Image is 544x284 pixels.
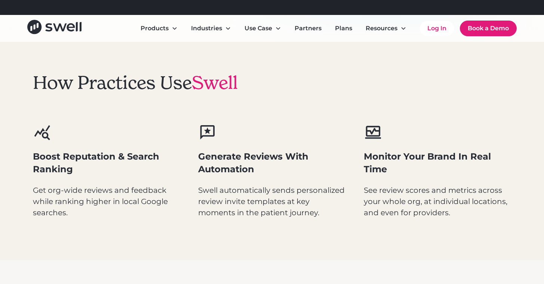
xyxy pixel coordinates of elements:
span: Swell [192,71,238,94]
a: home [27,20,82,37]
p: See review scores and metrics across your whole org, at individual locations, and even for provid... [364,185,511,218]
div: Resources [360,21,412,36]
h3: Monitor Your Brand In Real Time [364,150,511,175]
div: Use Case [245,24,272,33]
div: Products [141,24,169,33]
p: Get org-wide reviews and feedback while ranking higher in local Google searches. [33,185,181,218]
h3: Generate Reviews With Automation [198,150,346,175]
a: Book a Demo [460,21,517,36]
a: Log In [420,21,454,36]
h3: Boost Reputation & Search Ranking [33,150,181,175]
a: Partners [289,21,328,36]
h2: How Practices Use [33,72,238,94]
div: Use Case [239,21,287,36]
div: Products [135,21,184,36]
a: Plans [329,21,358,36]
div: Resources [366,24,397,33]
div: Industries [185,21,237,36]
div: Industries [191,24,222,33]
p: Swell automatically sends personalized review invite templates at key moments in the patient jour... [198,185,346,218]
